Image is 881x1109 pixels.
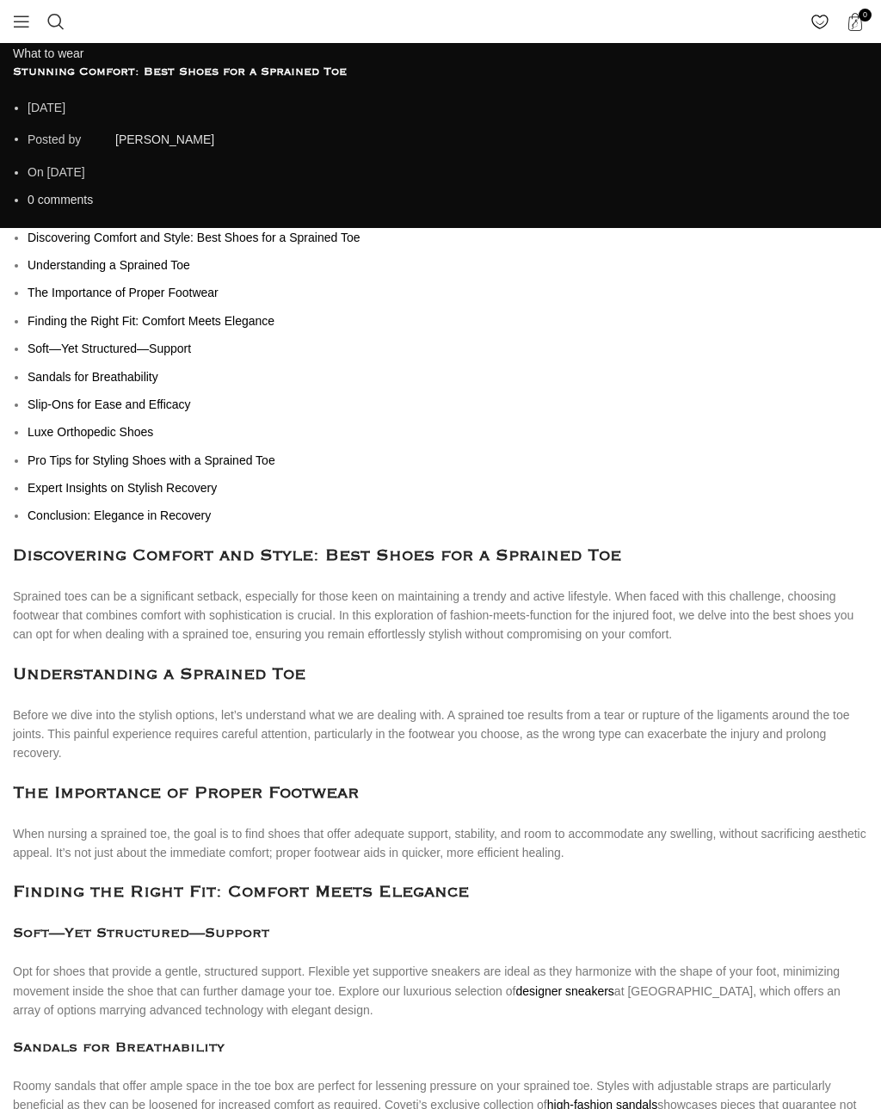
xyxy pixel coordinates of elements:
[13,543,868,570] h3: Discovering Comfort and Style: Best Shoes for a Sprained Toe
[115,132,214,145] a: [PERSON_NAME]
[28,342,191,355] a: Soft—Yet Structured—Support
[28,193,34,206] span: 0
[28,132,81,145] span: Posted by
[38,193,94,206] span: comments
[13,46,83,60] a: What to wear
[4,4,39,39] a: Open mobile menu
[13,705,868,763] p: Before we dive into the stylish options, let’s understand what we are dealing with. A sprained to...
[84,126,112,154] img: author-avatar
[28,163,868,182] li: On [DATE]
[13,63,868,81] h1: Stunning Comfort: Best Shoes for a Sprained Toe
[13,587,868,644] p: Sprained toes can be a significant setback, especially for those keen on maintaining a trendy and...
[515,984,613,998] a: designer sneakers
[837,4,872,39] a: 0
[28,370,158,384] a: Sandals for Breathability
[28,193,93,206] a: 0 comments
[13,923,868,945] h4: Soft—Yet Structured—Support
[28,286,219,299] a: The Importance of Proper Footwear
[28,231,360,244] a: Discovering Comfort and Style: Best Shoes for a Sprained Toe
[39,4,73,39] a: Search
[28,258,190,272] a: Understanding a Sprained Toe
[28,508,211,522] a: Conclusion: Elegance in Recovery
[13,780,868,807] h3: The Importance of Proper Footwear
[13,662,868,688] h3: Understanding a Sprained Toe
[13,879,868,906] h3: Finding the Right Fit: Comfort Meets Elegance
[13,824,868,863] p: When nursing a sprained toe, the goal is to find shoes that offer adequate support, stability, an...
[28,425,153,439] a: Luxe Orthopedic Shoes
[28,453,275,467] a: Pro Tips for Styling Shoes with a Sprained Toe
[859,9,872,22] span: 0
[802,4,837,39] div: My Wishlist
[13,962,868,1020] p: Opt for shoes that provide a gentle, structured support. Flexible yet supportive sneakers are ide...
[28,481,217,495] a: Expert Insights on Stylish Recovery
[28,397,191,411] a: Slip-Ons for Ease and Efficacy
[28,101,65,114] time: [DATE]
[13,1038,868,1059] h4: Sandals for Breathability
[28,314,274,328] a: Finding the Right Fit: Comfort Meets Elegance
